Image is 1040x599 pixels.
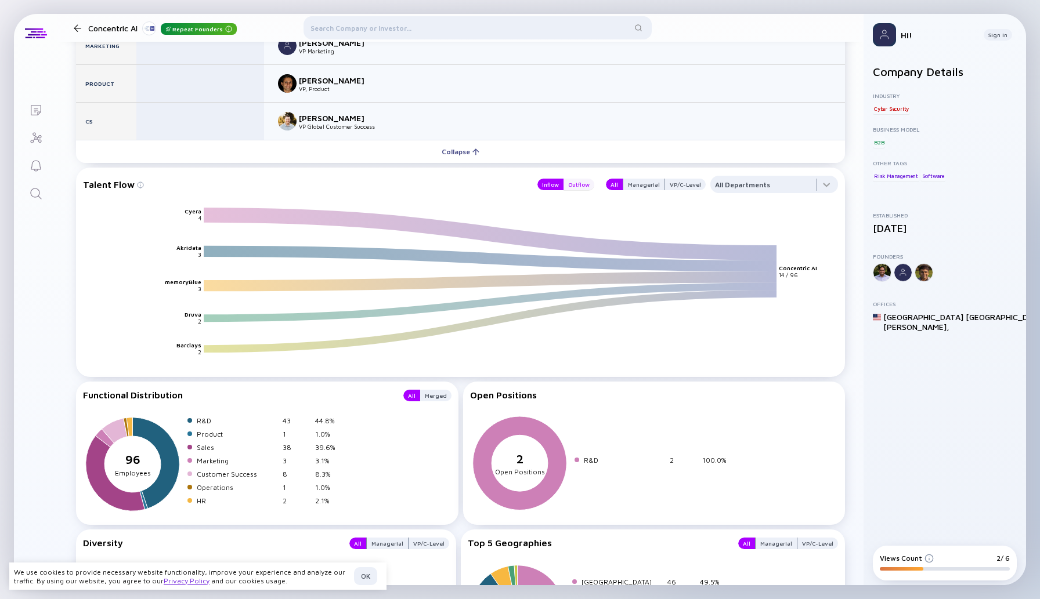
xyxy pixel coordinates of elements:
[921,170,945,181] div: Software
[197,443,278,452] div: Sales
[700,578,728,586] div: 49.5%
[176,244,201,251] text: Akridata
[470,390,839,400] div: Open Positions
[873,212,1017,219] div: Established
[165,279,201,286] text: memoryBlue
[76,27,136,64] div: Marketing
[283,416,310,425] div: 43
[623,179,665,190] button: Managerial
[88,21,237,35] div: Concentric AI
[354,567,377,585] button: OK
[83,176,526,193] div: Talent Flow
[367,538,408,549] div: Managerial
[14,123,57,151] a: Investor Map
[76,103,136,140] div: CS
[83,538,338,549] div: Diversity
[283,483,310,492] div: 1
[83,390,392,401] div: Functional Distribution
[176,342,201,348] text: Barclays
[299,48,375,55] div: VP Marketing
[299,85,375,92] div: VP, Product
[564,179,594,190] button: Outflow
[349,538,366,549] button: All
[901,30,974,40] div: Hi!
[420,390,452,401] button: Merged
[667,578,695,586] div: 46
[197,496,278,505] div: HR
[880,554,934,562] div: Views Count
[14,151,57,179] a: Reminders
[185,208,201,215] text: Cyera
[515,452,523,466] tspan: 2
[76,140,845,163] button: Collapse
[755,538,797,549] button: Managerial
[984,29,1012,41] button: Sign In
[873,170,919,181] div: Risk Management
[278,37,297,55] img: Cyrus Tehrani picture
[14,179,57,206] a: Search
[299,75,375,85] div: [PERSON_NAME]
[797,538,838,549] button: VP/C-Level
[197,483,278,492] div: Operations
[283,456,310,465] div: 3
[996,554,1010,562] div: 2/ 6
[738,538,755,549] button: All
[756,538,797,549] div: Managerial
[873,300,1017,307] div: Offices
[873,103,910,114] div: Cyber Security
[582,578,663,586] div: [GEOGRAPHIC_DATA]
[873,313,881,321] img: United States Flag
[198,286,201,293] text: 3
[198,318,201,325] text: 2
[315,456,343,465] div: 3.1%
[537,179,564,190] button: Inflow
[185,311,201,318] text: Druva
[198,251,201,258] text: 3
[299,113,375,123] div: [PERSON_NAME]
[409,538,449,549] button: VP/C-Level
[198,215,201,222] text: 4
[606,179,623,190] button: All
[278,74,297,93] img: Sanjay Krishnan picture
[14,95,57,123] a: Lists
[468,538,727,549] div: Top 5 Geographies
[873,136,885,148] div: B2B
[779,264,817,271] text: Concentric AI
[584,456,665,464] div: R&D
[873,65,1017,78] h2: Company Details
[665,179,706,190] div: VP/C-Level
[197,430,278,438] div: Product
[435,143,486,161] div: Collapse
[164,576,210,585] a: Privacy Policy
[197,470,278,478] div: Customer Success
[873,253,1017,260] div: Founders
[873,159,1017,166] div: Other Tags
[197,416,278,425] div: R&D
[670,456,698,464] div: 2
[76,65,136,102] div: Product
[779,271,798,278] text: 14 / 96
[315,443,343,452] div: 39.6%
[873,23,896,46] img: Profile Picture
[125,453,140,467] tspan: 96
[623,179,665,190] div: Managerial
[315,496,343,505] div: 2.1%
[197,456,278,465] div: Marketing
[366,538,409,549] button: Managerial
[494,468,544,477] tspan: Open Positions
[315,430,343,438] div: 1.0%
[315,483,343,492] div: 1.0%
[283,443,310,452] div: 38
[873,92,1017,99] div: Industry
[278,112,297,130] img: Kevin Williams picture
